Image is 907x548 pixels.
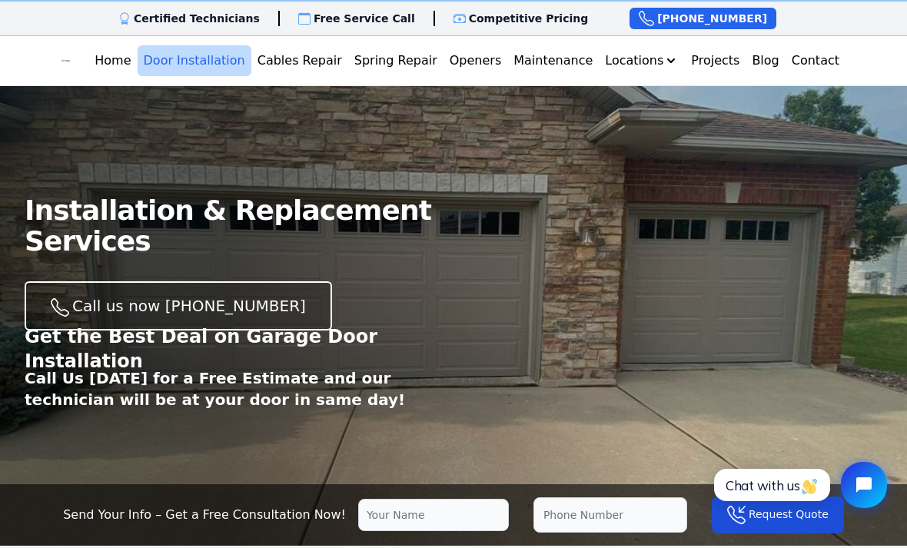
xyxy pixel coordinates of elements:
a: Spring Repair [348,45,444,76]
a: Call us now [PHONE_NUMBER] [25,281,332,330]
a: Projects [685,45,746,76]
p: Get the Best Deal on Garage Door Installation [25,324,453,374]
a: Door Installation [138,45,251,76]
input: Phone Number [533,497,687,533]
a: Home [88,45,137,76]
a: Maintenance [507,45,599,76]
a: Openers [444,45,508,76]
p: Competitive Pricing [469,11,589,26]
button: Request Quote [712,497,844,533]
p: Send Your Info – Get a Free Consultation Now! [63,506,346,524]
span: Installation & Replacement Services [25,195,453,257]
p: Free Service Call [314,11,415,26]
img: Logo [61,48,70,73]
iframe: Tidio Chat [697,449,900,521]
p: Certified Technicians [134,11,260,26]
p: Call Us [DATE] for a Free Estimate and our technician will be at your door in same day! [25,367,453,410]
a: Cables Repair [251,45,348,76]
button: Locations [599,45,685,76]
input: Your Name [358,499,509,531]
a: Contact [786,45,846,76]
a: [PHONE_NUMBER] [630,8,776,29]
a: Blog [746,45,785,76]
